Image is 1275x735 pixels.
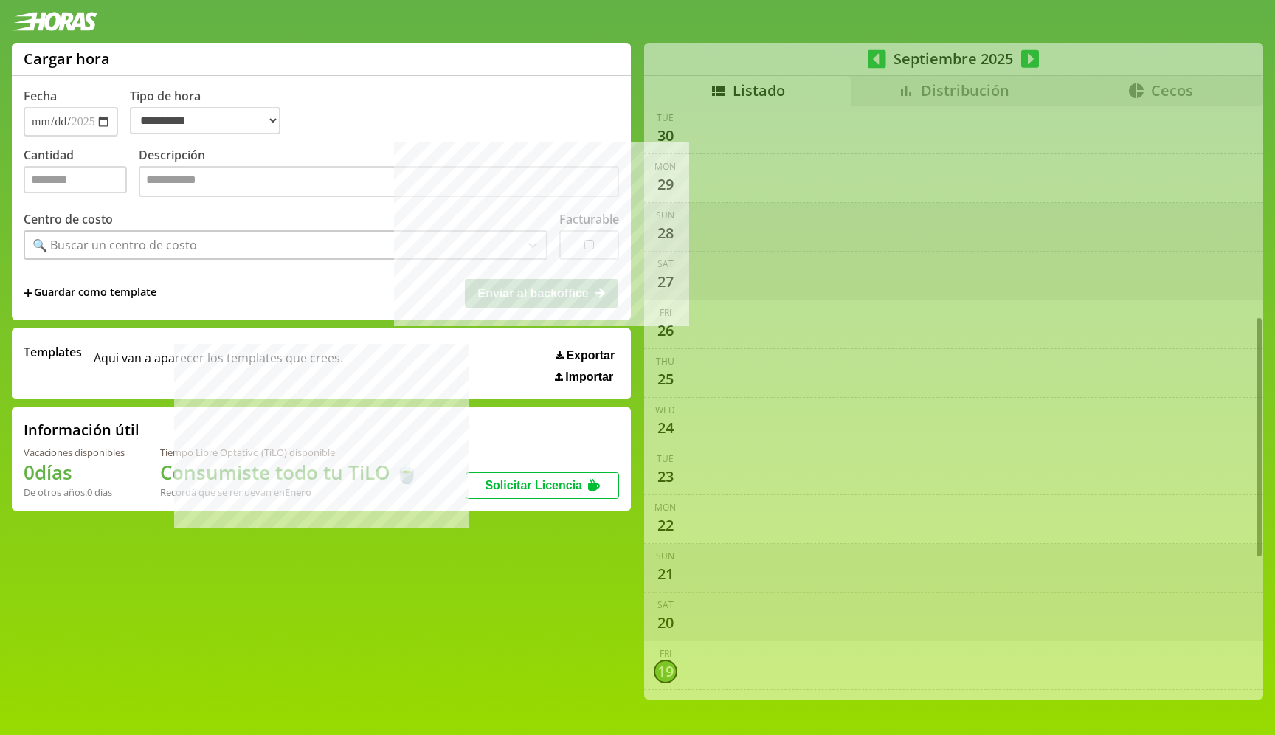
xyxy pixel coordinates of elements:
span: Solicitar Licencia [485,479,582,491]
label: Fecha [24,88,57,104]
span: Importar [565,370,613,384]
select: Tipo de hora [130,107,280,134]
label: Tipo de hora [130,88,292,137]
label: Cantidad [24,147,139,201]
h1: Cargar hora [24,49,110,69]
span: + [24,285,32,301]
span: +Guardar como template [24,285,156,301]
input: Cantidad [24,166,127,193]
div: Recordá que se renuevan en [160,486,418,499]
label: Descripción [139,147,619,201]
div: 🔍 Buscar un centro de costo [32,237,197,253]
span: Aqui van a aparecer los templates que crees. [94,344,343,384]
textarea: Descripción [139,166,619,197]
button: Solicitar Licencia [466,472,619,499]
img: logotipo [12,12,97,31]
h1: Consumiste todo tu TiLO 🍵 [160,459,418,486]
label: Facturable [559,211,619,227]
span: Templates [24,344,82,360]
div: Vacaciones disponibles [24,446,125,459]
label: Centro de costo [24,211,113,227]
div: Tiempo Libre Optativo (TiLO) disponible [160,446,418,459]
h2: Información útil [24,420,139,440]
div: De otros años: 0 días [24,486,125,499]
b: Enero [285,486,311,499]
h1: 0 días [24,459,125,486]
span: Exportar [566,349,615,362]
button: Exportar [551,348,619,363]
